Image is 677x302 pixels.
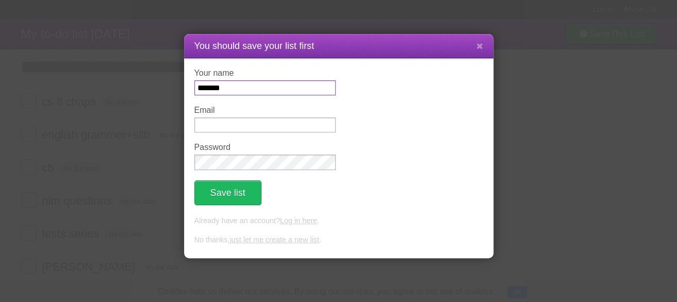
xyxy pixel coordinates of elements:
h1: You should save your list first [194,39,483,53]
label: Email [194,106,336,115]
label: Password [194,143,336,152]
p: Already have an account? . [194,215,483,227]
p: No thanks, . [194,234,483,246]
button: Save list [194,180,261,205]
label: Your name [194,69,336,78]
a: Log in here [280,216,317,225]
a: just let me create a new list [229,236,319,244]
